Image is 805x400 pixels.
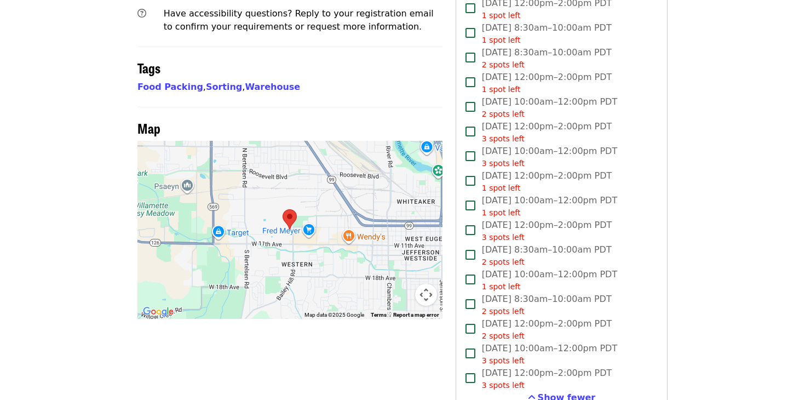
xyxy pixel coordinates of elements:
[482,95,617,120] span: [DATE] 10:00am–12:00pm PDT
[482,233,525,242] span: 3 spots left
[393,312,439,318] a: Report a map error
[482,317,612,342] span: [DATE] 12:00pm–2:00pm PDT
[482,85,521,94] span: 1 spot left
[482,258,525,266] span: 2 spots left
[206,82,242,92] a: Sorting
[304,312,364,318] span: Map data ©2025 Google
[482,120,612,145] span: [DATE] 12:00pm–2:00pm PDT
[482,282,521,291] span: 1 spot left
[140,305,176,319] a: Open this area in Google Maps (opens a new window)
[482,208,521,217] span: 1 spot left
[245,82,300,92] a: Warehouse
[482,71,612,95] span: [DATE] 12:00pm–2:00pm PDT
[482,184,521,192] span: 1 spot left
[137,118,160,138] span: Map
[371,312,387,318] a: Terms (opens in new tab)
[482,145,617,169] span: [DATE] 10:00am–12:00pm PDT
[482,307,525,316] span: 2 spots left
[137,82,203,92] a: Food Packing
[482,46,612,71] span: [DATE] 8:30am–10:00am PDT
[482,159,525,168] span: 3 spots left
[482,332,525,340] span: 2 spots left
[164,8,434,32] span: Have accessibility questions? Reply to your registration email to confirm your requirements or re...
[482,36,521,44] span: 1 spot left
[482,356,525,365] span: 3 spots left
[482,110,525,118] span: 2 spots left
[482,60,525,69] span: 2 spots left
[482,293,612,317] span: [DATE] 8:30am–10:00am PDT
[482,342,617,367] span: [DATE] 10:00am–12:00pm PDT
[137,58,160,77] span: Tags
[482,11,521,20] span: 1 spot left
[482,134,525,143] span: 3 spots left
[482,169,612,194] span: [DATE] 12:00pm–2:00pm PDT
[140,305,176,319] img: Google
[137,82,206,92] span: ,
[482,21,612,46] span: [DATE] 8:30am–10:00am PDT
[482,367,612,391] span: [DATE] 12:00pm–2:00pm PDT
[137,8,146,19] i: question-circle icon
[482,219,612,243] span: [DATE] 12:00pm–2:00pm PDT
[482,268,617,293] span: [DATE] 10:00am–12:00pm PDT
[206,82,245,92] span: ,
[415,284,437,306] button: Map camera controls
[482,194,617,219] span: [DATE] 10:00am–12:00pm PDT
[482,381,525,390] span: 3 spots left
[482,243,612,268] span: [DATE] 8:30am–10:00am PDT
